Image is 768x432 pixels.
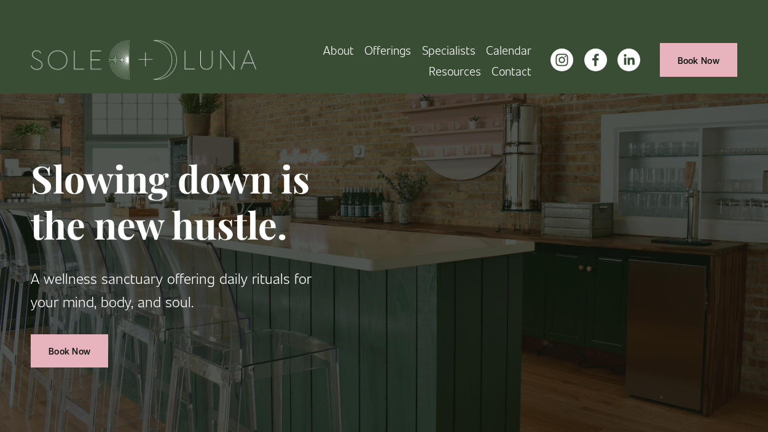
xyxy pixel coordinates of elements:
a: instagram-unauth [551,49,573,71]
img: Sole + Luna [31,40,256,80]
a: folder dropdown [364,39,411,60]
p: A wellness sanctuary offering daily rituals for your mind, body, and soul. [31,267,321,313]
a: Specialists [422,39,476,60]
a: About [323,39,354,60]
span: Resources [429,61,481,80]
a: Calendar [486,39,531,60]
a: folder dropdown [429,60,481,81]
a: facebook-unauth [584,49,607,71]
a: Book Now [31,334,108,368]
span: Offerings [364,41,411,59]
a: Contact [492,60,531,81]
h1: Slowing down is the new hustle. [31,155,321,247]
a: Book Now [660,43,737,77]
a: LinkedIn [617,49,640,71]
